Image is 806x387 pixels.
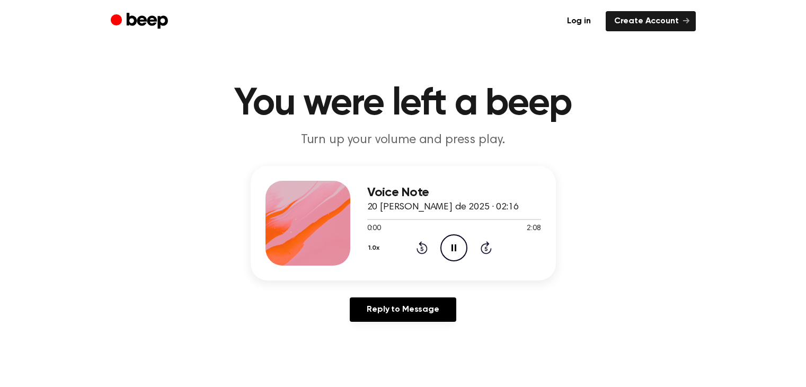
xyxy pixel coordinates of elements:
[367,186,541,200] h3: Voice Note
[132,85,675,123] h1: You were left a beep
[111,11,171,32] a: Beep
[200,131,607,149] p: Turn up your volume and press play.
[527,223,541,234] span: 2:08
[367,203,519,212] span: 20 [PERSON_NAME] de 2025 · 02:16
[606,11,696,31] a: Create Account
[367,239,384,257] button: 1.0x
[559,11,599,31] a: Log in
[367,223,381,234] span: 0:00
[350,297,456,322] a: Reply to Message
